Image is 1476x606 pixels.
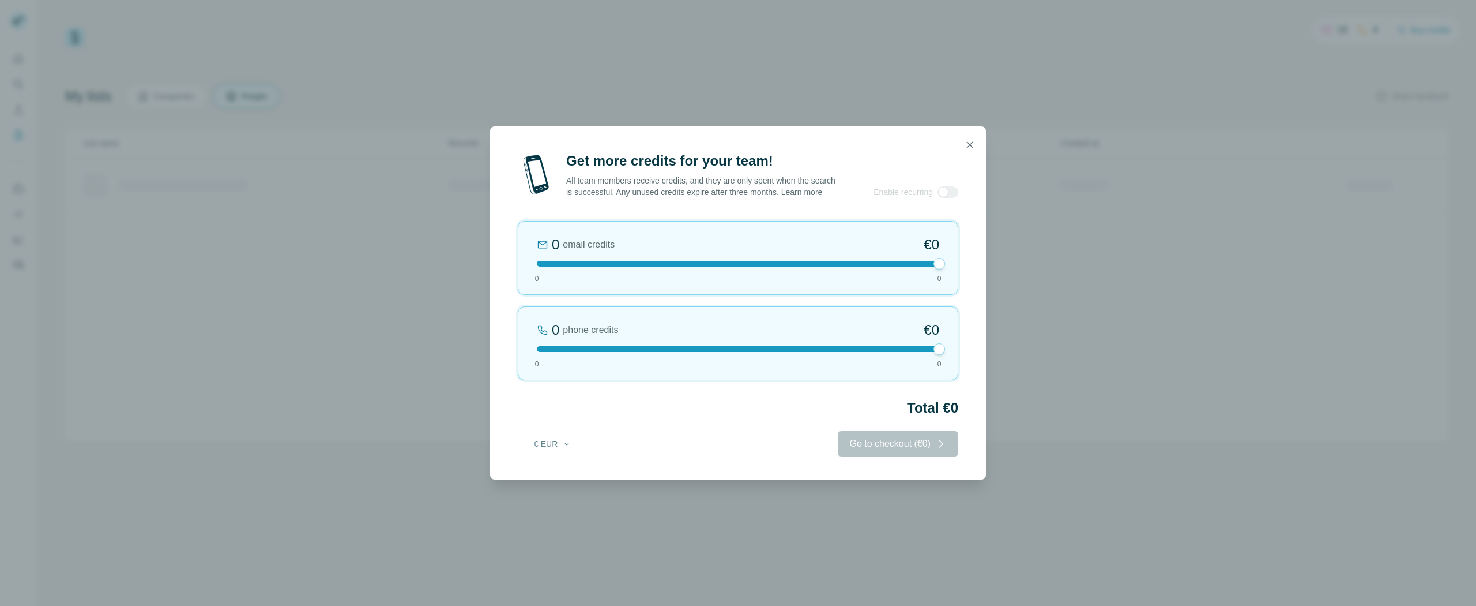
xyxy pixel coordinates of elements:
h2: Total €0 [518,399,958,417]
button: € EUR [526,433,579,454]
img: mobile-phone [518,152,555,198]
span: email credits [563,238,615,252]
div: 0 [552,235,559,254]
span: 0 [937,274,942,284]
span: €0 [924,235,939,254]
span: phone credits [563,323,618,337]
span: 0 [535,359,539,369]
span: 0 [535,274,539,284]
p: All team members receive credits, and they are only spent when the search is successful. Any unus... [566,175,837,198]
a: Learn more [781,188,823,197]
div: 0 [552,321,559,339]
span: 0 [937,359,942,369]
span: Enable recurring [873,186,933,198]
span: €0 [924,321,939,339]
